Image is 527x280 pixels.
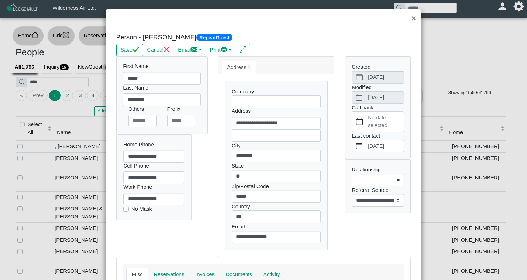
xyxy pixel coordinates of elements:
svg: envelope fill [191,46,198,53]
button: Close [406,9,421,28]
svg: calendar [356,143,363,149]
h6: Last Name [123,85,200,91]
h5: Person - [PERSON_NAME] [116,33,258,41]
button: Emailenvelope fill [174,44,206,56]
a: Address 1 [222,61,256,75]
h6: Others [128,106,156,112]
button: calendar [352,112,366,131]
svg: check [132,46,139,53]
label: No Mask [131,205,152,213]
h6: Address [232,108,321,114]
svg: arrows angle expand [240,46,246,53]
svg: printer fill [221,46,227,53]
label: No date selected [366,112,403,131]
button: calendar [352,140,366,152]
div: Company City State Zip/Postal Code Country Email [225,81,327,250]
button: Printprinter fill [206,44,236,56]
h6: Home Phone [123,141,184,148]
button: Cancelx [143,44,174,56]
span: RepeatGuest [196,34,233,41]
svg: calendar [356,118,363,125]
h6: Cell Phone [123,163,184,169]
h6: Prefix: [167,106,195,112]
div: Relationship Referral Source [345,160,410,213]
h6: Work Phone [123,184,184,190]
button: Savecheck [116,44,143,56]
button: arrows angle expand [235,44,250,56]
label: [DATE] [366,140,403,152]
h6: First Name [123,63,200,69]
div: Created Modified Call back Last contact [345,57,410,159]
svg: x [163,46,170,53]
